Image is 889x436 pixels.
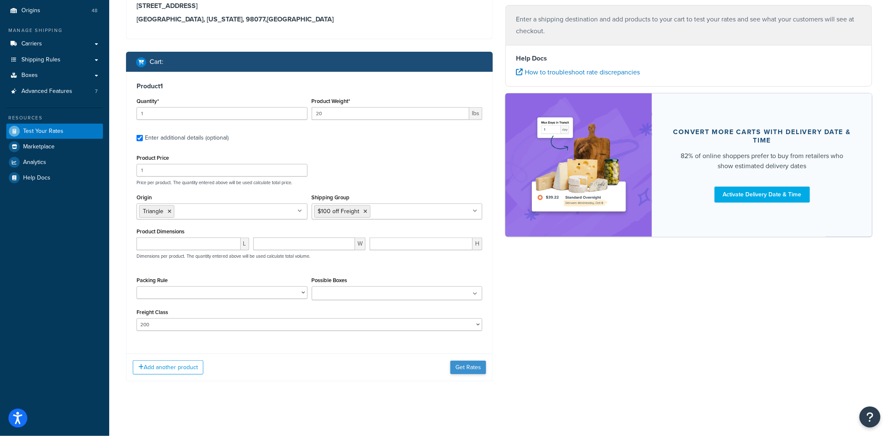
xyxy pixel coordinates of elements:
button: Get Rates [450,361,486,374]
div: 82% of online shoppers prefer to buy from retailers who show estimated delivery dates [672,151,852,171]
h3: [STREET_ADDRESS] [137,2,482,10]
label: Shipping Group [312,194,350,201]
a: Help Docs [6,170,103,185]
h3: Product 1 [137,82,482,90]
a: Origins48 [6,3,103,18]
div: Enter additional details (optional) [145,132,229,144]
a: How to troubleshoot rate discrepancies [516,67,640,77]
a: Shipping Rules [6,52,103,68]
span: W [355,238,366,250]
div: Manage Shipping [6,27,103,34]
a: Advanced Features7 [6,84,103,99]
span: Origins [21,7,40,14]
span: Help Docs [23,174,50,182]
p: Enter a shipping destination and add products to your cart to test your rates and see what your c... [516,13,862,37]
a: Carriers [6,36,103,52]
span: Analytics [23,159,46,166]
li: Origins [6,3,103,18]
h4: Help Docs [516,53,862,63]
span: $100 off Freight [318,207,360,216]
label: Product Price [137,155,169,161]
h2: Cart : [150,58,163,66]
a: Boxes [6,68,103,83]
div: Resources [6,114,103,122]
img: feature-image-ddt-36eae7f7280da8017bfb280eaccd9c446f90b1fe08728e4019434db127062ab4.png [526,106,631,224]
a: Marketplace [6,139,103,154]
h3: [GEOGRAPHIC_DATA], [US_STATE], 98077 , [GEOGRAPHIC_DATA] [137,15,482,24]
input: 0.00 [312,107,470,120]
span: Test Your Rates [23,128,63,135]
label: Origin [137,194,152,201]
button: Open Resource Center [860,407,881,428]
span: 48 [92,7,97,14]
span: lbs [469,107,482,120]
label: Product Weight* [312,98,350,104]
label: Product Dimensions [137,228,184,235]
label: Freight Class [137,309,168,315]
a: Test Your Rates [6,124,103,139]
a: Activate Delivery Date & Time [715,187,810,203]
a: Analytics [6,155,103,170]
button: Add another product [133,360,203,375]
span: Shipping Rules [21,56,60,63]
span: Boxes [21,72,38,79]
p: Dimensions per product. The quantity entered above will be used calculate total volume. [134,253,310,259]
p: Price per product. The quantity entered above will be used calculate total price. [134,180,484,185]
span: Marketplace [23,143,55,151]
span: Triangle [143,207,163,216]
li: Advanced Features [6,84,103,99]
span: Advanced Features [21,88,72,95]
div: Convert more carts with delivery date & time [672,128,852,145]
label: Possible Boxes [312,277,347,283]
input: Enter additional details (optional) [137,135,143,141]
span: 7 [95,88,97,95]
input: 0.0 [137,107,308,120]
label: Quantity* [137,98,159,104]
span: Carriers [21,40,42,48]
span: H [473,238,482,250]
label: Packing Rule [137,277,168,283]
span: L [241,238,249,250]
